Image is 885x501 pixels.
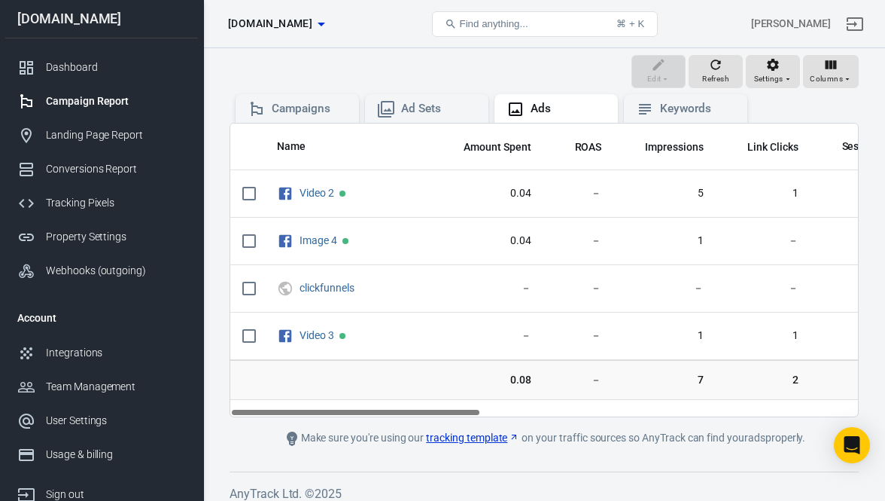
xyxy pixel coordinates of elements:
[401,101,476,117] div: Ad Sets
[277,232,293,250] svg: Facebook Ads
[555,328,602,344] span: －
[575,138,602,156] span: The total return on ad spend
[46,447,186,463] div: Usage & billing
[444,138,531,156] span: The estimated total amount of money you've spent on your campaign, ad set or ad during its schedule.
[823,234,885,249] span: －
[5,50,198,84] a: Dashboard
[645,140,704,155] span: Impressions
[555,186,602,201] span: －
[230,124,858,400] div: scrollable content
[531,101,606,117] div: Ads
[444,328,531,344] span: －
[823,139,885,154] span: Sessions
[555,281,602,296] span: －
[555,138,602,156] span: The total return on ad spend
[46,379,186,395] div: Team Management
[5,84,198,118] a: Campaign Report
[555,373,602,388] span: －
[426,430,519,446] a: tracking template
[5,300,198,336] li: Account
[751,16,831,32] div: Account id: ssz0EPfR
[728,373,798,388] span: 2
[272,101,347,117] div: Campaigns
[277,139,306,154] span: Name
[5,370,198,404] a: Team Management
[728,234,798,249] span: －
[625,281,704,296] span: －
[444,234,531,249] span: 0.04
[823,186,885,201] span: －
[300,187,334,199] a: Video 2
[5,152,198,186] a: Conversions Report
[747,138,798,156] span: The number of clicks on links within the ad that led to advertiser-specified destinations
[803,55,859,88] button: Columns
[339,191,345,197] span: Active
[228,14,312,33] span: sleepbetterinfo.com
[46,161,186,177] div: Conversions Report
[277,185,293,203] svg: Facebook Ads
[46,127,186,143] div: Landing Page Report
[460,18,528,29] span: Find anything...
[746,55,800,88] button: Settings
[464,140,531,155] span: Amount Spent
[5,438,198,472] a: Usage & billing
[810,72,843,86] span: Columns
[464,138,531,156] span: The estimated total amount of money you've spent on your campaign, ad set or ad during its schedule.
[46,93,186,109] div: Campaign Report
[837,6,873,42] a: Sign out
[300,329,334,341] a: Video 3
[5,254,198,288] a: Webhooks (outgoing)
[728,138,798,156] span: The number of clicks on links within the ad that led to advertiser-specified destinations
[342,238,348,244] span: Active
[46,263,186,279] div: Webhooks (outgoing)
[728,281,798,296] span: －
[444,186,531,201] span: 0.04
[46,60,186,75] div: Dashboard
[823,281,885,296] span: 1
[300,234,337,246] a: Image 4
[575,140,602,155] span: ROAS
[5,404,198,438] a: User Settings
[747,140,798,155] span: Link Clicks
[823,328,885,344] span: －
[46,413,186,429] div: User Settings
[728,186,798,201] span: 1
[625,328,704,344] span: 1
[5,12,198,26] div: [DOMAIN_NAME]
[625,234,704,249] span: 1
[702,72,729,86] span: Refresh
[5,336,198,370] a: Integrations
[46,229,186,245] div: Property Settings
[834,427,870,463] div: Open Intercom Messenger
[444,373,531,388] span: 0.08
[339,333,345,339] span: Active
[728,328,798,344] span: 1
[277,327,293,345] svg: Facebook Ads
[555,234,602,249] span: －
[5,220,198,254] a: Property Settings
[754,72,783,86] span: Settings
[842,139,885,154] span: Sessions
[645,138,704,156] span: The number of times your ads were on screen.
[625,373,704,388] span: 7
[625,186,704,201] span: 5
[46,195,186,211] div: Tracking Pixels
[230,429,859,448] div: Make sure you're using our on your traffic sources so AnyTrack can find your ads properly.
[444,281,531,296] span: －
[300,282,354,294] a: clickfunnels
[5,118,198,152] a: Landing Page Report
[277,280,293,298] svg: UTM & Web Traffic
[222,10,330,38] button: [DOMAIN_NAME]
[300,235,339,246] span: Image 4
[46,345,186,361] div: Integrations
[432,11,658,37] button: Find anything...⌘ + K
[616,18,644,29] div: ⌘ + K
[300,283,357,293] span: clickfunnels
[300,330,336,341] span: Video 3
[625,138,704,156] span: The number of times your ads were on screen.
[823,373,885,388] span: 1
[277,139,325,154] span: Name
[5,186,198,220] a: Tracking Pixels
[300,188,336,198] span: Video 2
[689,55,743,88] button: Refresh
